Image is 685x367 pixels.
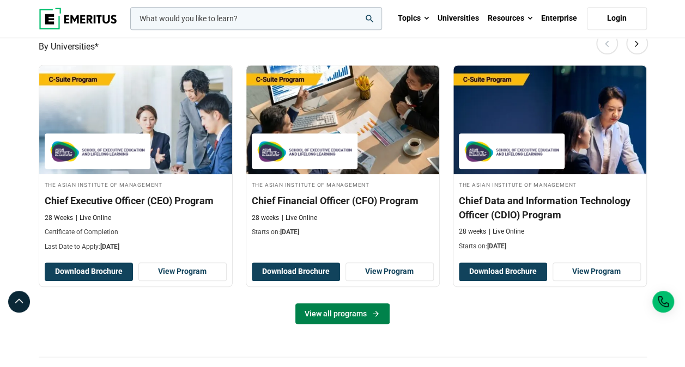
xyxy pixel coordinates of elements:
button: Download Brochure [459,262,547,281]
img: Chief Data and Information Technology Officer (CDIO) Program | Online Leadership Course [453,65,646,174]
span: [DATE] [487,242,506,250]
p: Starts on: [459,242,641,251]
img: The Asian Institute of Management [464,139,559,163]
h3: Chief Financial Officer (CFO) Program [252,194,434,207]
input: woocommerce-product-search-field-0 [130,7,382,30]
h3: Chief Data and Information Technology Officer (CDIO) Program [459,194,641,221]
span: [DATE] [100,243,119,250]
p: Starts on: [252,228,434,237]
p: Last Date to Apply: [45,242,227,252]
img: The Asian Institute of Management [50,139,145,163]
a: View Program [345,262,434,281]
a: Leadership Course by The Asian Institute of Management - December 19, 2025 The Asian Institute of... [246,65,439,243]
h4: The Asian Institute of Management [459,180,641,189]
p: 28 weeks [459,227,486,236]
img: The Asian Institute of Management [257,139,352,163]
img: Chief Financial Officer (CFO) Program | Online Leadership Course [246,65,439,174]
h4: The Asian Institute of Management [252,180,434,189]
span: [DATE] [280,228,299,236]
button: Previous [596,32,618,54]
p: Live Online [489,227,524,236]
h4: The Asian Institute of Management [45,180,227,189]
a: View Program [553,262,641,281]
p: 28 weeks [252,213,279,223]
p: 28 Weeks [45,213,73,223]
a: Leadership Course by The Asian Institute of Management - October 17, 2025 The Asian Institute of ... [39,65,232,257]
p: Certificate of Completion [45,228,227,237]
a: Login [587,7,647,30]
h3: Chief Executive Officer (CEO) Program [45,194,227,207]
a: Leadership Course by The Asian Institute of Management - December 20, 2025 The Asian Institute of... [453,65,646,256]
p: Live Online [282,213,317,223]
p: Live Online [76,213,111,223]
button: Next [626,32,648,54]
img: Chief Executive Officer (CEO) Program | Online Leadership Course [39,65,232,174]
button: Download Brochure [252,262,340,281]
button: Download Brochure [45,262,133,281]
a: View Program [138,262,227,281]
a: View all programs [295,303,390,324]
p: By Universities* [39,40,647,54]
